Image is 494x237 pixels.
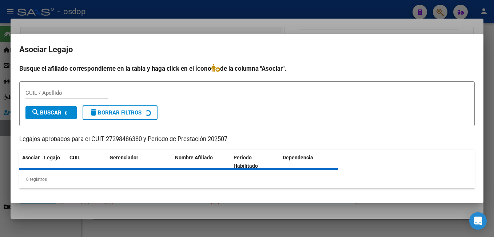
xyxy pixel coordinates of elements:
[31,109,61,116] span: Buscar
[31,108,40,117] mat-icon: search
[175,155,213,160] span: Nombre Afiliado
[67,150,107,174] datatable-header-cell: CUIL
[280,150,338,174] datatable-header-cell: Dependencia
[89,109,142,116] span: Borrar Filtros
[19,150,41,174] datatable-header-cell: Asociar
[172,150,231,174] datatable-header-cell: Nombre Afiliado
[109,155,138,160] span: Gerenciador
[41,150,67,174] datatable-header-cell: Legajo
[107,150,172,174] datatable-header-cell: Gerenciador
[469,212,487,230] div: Open Intercom Messenger
[19,170,475,189] div: 0 registros
[19,43,475,57] h2: Asociar Legajo
[19,64,475,73] h4: Busque el afiliado correspondiente en la tabla y haga click en el ícono de la columna "Asociar".
[231,150,280,174] datatable-header-cell: Periodo Habilitado
[44,155,60,160] span: Legajo
[89,108,98,117] mat-icon: delete
[19,135,475,144] p: Legajos aprobados para el CUIT 27298486380 y Período de Prestación 202507
[25,106,77,119] button: Buscar
[83,105,158,120] button: Borrar Filtros
[234,155,258,169] span: Periodo Habilitado
[69,155,80,160] span: CUIL
[283,155,313,160] span: Dependencia
[22,155,40,160] span: Asociar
